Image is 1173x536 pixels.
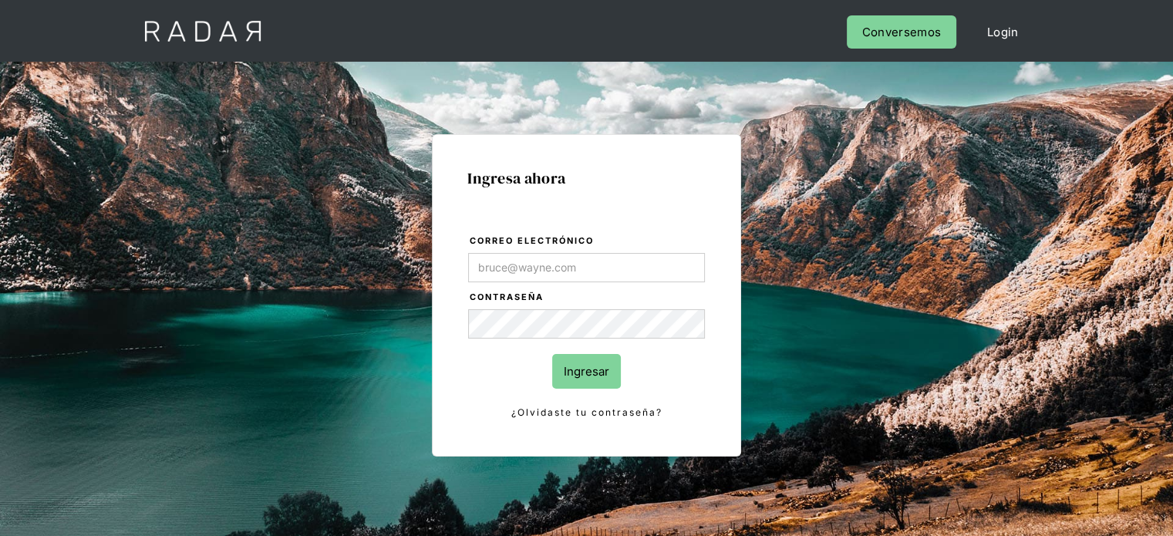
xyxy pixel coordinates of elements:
input: bruce@wayne.com [468,253,705,282]
form: Login Form [467,233,706,421]
label: Contraseña [470,290,705,305]
label: Correo electrónico [470,234,705,249]
input: Ingresar [552,354,621,389]
h1: Ingresa ahora [467,170,706,187]
a: ¿Olvidaste tu contraseña? [468,404,705,421]
a: Conversemos [847,15,956,49]
a: Login [972,15,1034,49]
